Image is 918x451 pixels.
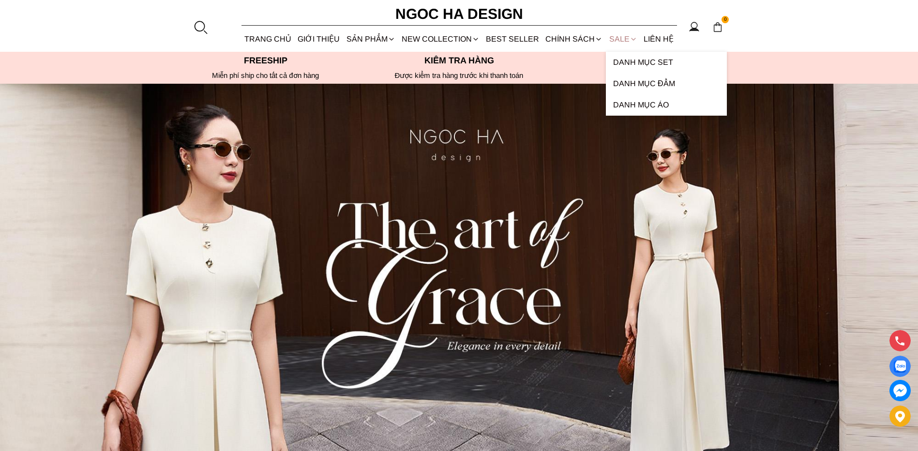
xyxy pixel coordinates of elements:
[295,26,343,52] a: GIỚI THIỆU
[722,16,729,24] span: 0
[606,52,727,73] a: Danh Mục Set
[712,22,723,32] img: img-CART-ICON-ksit0nf1
[889,356,911,377] a: Display image
[542,26,606,52] div: Chính sách
[483,26,542,52] a: BEST SELLER
[343,26,398,52] div: SẢN PHẨM
[424,56,494,65] font: Kiểm tra hàng
[606,73,727,94] a: Danh Mục Đầm
[169,56,362,66] p: Freeship
[894,361,906,373] img: Display image
[241,26,295,52] a: TRANG CHỦ
[362,71,556,80] p: Được kiểm tra hàng trước khi thanh toán
[606,94,727,116] a: Danh Mục Áo
[169,71,362,80] div: Miễn phí ship cho tất cả đơn hàng
[556,56,750,66] p: Hotline:
[387,2,532,26] a: Ngoc Ha Design
[889,380,911,401] a: messenger
[606,26,640,52] a: SALE
[640,26,677,52] a: LIÊN HỆ
[398,26,482,52] a: NEW COLLECTION
[556,71,750,80] h6: Độc quyền tại website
